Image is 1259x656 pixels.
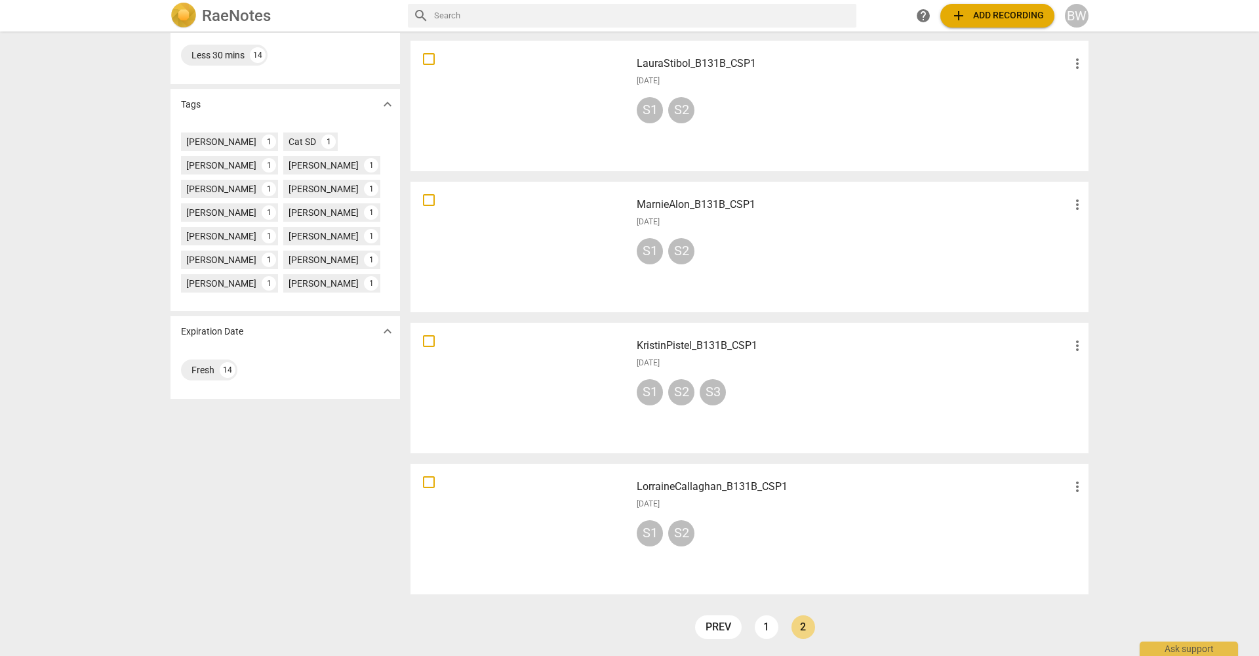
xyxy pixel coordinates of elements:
button: Upload [940,4,1054,28]
a: Page 2 is your current page [791,615,815,639]
div: 1 [321,134,336,149]
a: KristinPistel_B131B_CSP1[DATE]S1S2S3 [415,327,1084,449]
input: Search [434,5,851,26]
div: [PERSON_NAME] [186,277,256,290]
div: [PERSON_NAME] [186,135,256,148]
div: 1 [364,229,378,243]
div: 1 [262,229,276,243]
div: Less 30 mins [191,49,245,62]
h2: RaeNotes [202,7,271,25]
div: [PERSON_NAME] [186,230,256,243]
div: 1 [262,205,276,220]
div: 1 [262,253,276,267]
a: LogoRaeNotes [170,3,397,29]
div: S2 [668,238,694,264]
div: [PERSON_NAME] [289,182,359,195]
div: 1 [262,158,276,173]
span: expand_more [380,96,395,112]
div: [PERSON_NAME] [289,277,359,290]
div: 1 [364,276,378,291]
span: add [951,8,967,24]
div: [PERSON_NAME] [289,230,359,243]
div: Cat SD [289,135,316,148]
div: 1 [364,253,378,267]
div: [PERSON_NAME] [186,253,256,266]
div: S1 [637,379,663,405]
button: Show more [378,321,397,341]
div: [PERSON_NAME] [186,206,256,219]
p: Tags [181,98,201,112]
h3: MarnieAlon_B131B_CSP1 [637,197,1069,213]
div: S1 [637,520,663,546]
div: S1 [637,97,663,123]
button: Show more [378,94,397,114]
div: 1 [262,134,276,149]
div: 1 [262,276,276,291]
div: S2 [668,97,694,123]
div: S1 [637,238,663,264]
img: Logo [170,3,197,29]
div: [PERSON_NAME] [289,206,359,219]
p: Expiration Date [181,325,243,338]
span: more_vert [1069,479,1085,495]
button: BW [1065,4,1089,28]
span: [DATE] [637,499,660,510]
span: more_vert [1069,56,1085,72]
div: [PERSON_NAME] [186,159,256,172]
div: 14 [250,47,266,63]
div: S2 [668,520,694,546]
div: 1 [364,158,378,173]
h3: LorraineCallaghan_B131B_CSP1 [637,479,1069,495]
span: [DATE] [637,75,660,87]
a: Help [911,4,935,28]
h3: KristinPistel_B131B_CSP1 [637,338,1069,354]
div: Ask support [1140,642,1238,656]
span: [DATE] [637,358,660,369]
div: [PERSON_NAME] [186,182,256,195]
h3: LauraStibol_B131B_CSP1 [637,56,1069,72]
a: LauraStibol_B131B_CSP1[DATE]S1S2 [415,45,1084,167]
span: search [413,8,429,24]
div: 1 [262,182,276,196]
span: [DATE] [637,216,660,228]
div: [PERSON_NAME] [289,253,359,266]
span: help [915,8,931,24]
div: 1 [364,205,378,220]
span: more_vert [1069,338,1085,354]
div: S3 [700,379,726,405]
div: S2 [668,379,694,405]
a: prev [695,615,742,639]
div: 14 [220,362,235,378]
a: Page 1 [755,615,778,639]
div: Fresh [191,363,214,377]
a: MarnieAlon_B131B_CSP1[DATE]S1S2 [415,186,1084,308]
div: [PERSON_NAME] [289,159,359,172]
a: LorraineCallaghan_B131B_CSP1[DATE]S1S2 [415,468,1084,590]
span: Add recording [951,8,1044,24]
div: 1 [364,182,378,196]
span: more_vert [1069,197,1085,213]
span: expand_more [380,323,395,339]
